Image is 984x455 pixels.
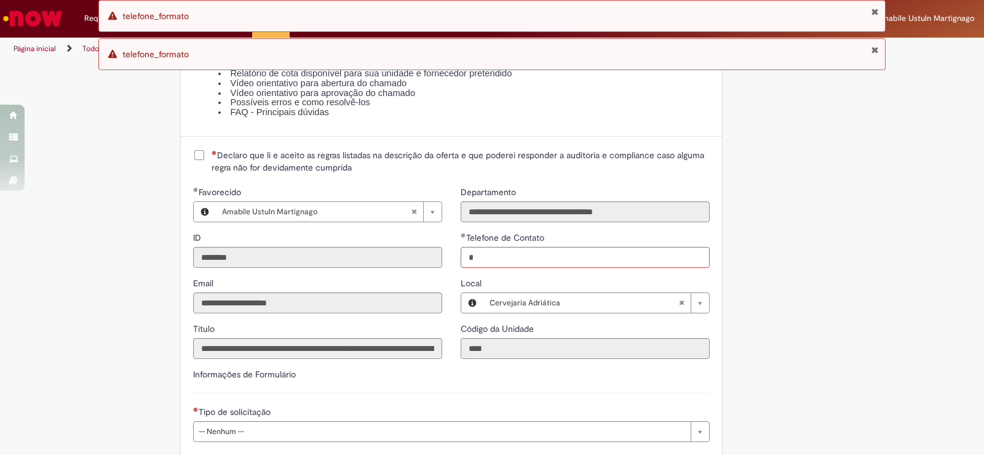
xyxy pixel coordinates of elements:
span: Cervejaria Adriática [490,293,678,313]
span: Somente leitura - ID [193,232,204,243]
span: Amabile Ustuln Martignago [222,202,411,222]
abbr: Limpar campo Local [672,293,691,313]
span: Local [461,278,484,289]
li: Vídeo orientativo para aprovação do chamado [218,89,710,99]
ul: Trilhas de página [9,38,647,60]
span: -- Nenhum -- [199,422,684,441]
span: Telefone de Contato [466,232,547,243]
span: Tipo de solicitação [199,406,273,417]
button: Local, Visualizar este registro Cervejaria Adriática [461,293,483,313]
input: Departamento [461,201,710,222]
label: Somente leitura - Email [193,277,216,289]
span: Obrigatório Preenchido [461,233,466,238]
label: Informações de Formulário [193,369,296,380]
input: Código da Unidade [461,338,710,359]
span: Declaro que li e aceito as regras listadas na descrição da oferta e que poderei responder a audit... [212,149,710,174]
span: Requisições [84,12,127,25]
span: Somente leitura - Código da Unidade [461,323,536,334]
a: Todos os Catálogos [82,44,148,54]
span: Necessários [212,150,217,155]
span: Necessários - Favorecido [199,187,244,198]
label: Somente leitura - Código da Unidade [461,323,536,335]
span: Necessários [193,407,199,412]
a: Amabile Ustuln MartignagoLimpar campo Favorecido [216,202,442,222]
img: ServiceNow [1,6,65,31]
span: telefone_formato [122,49,189,60]
span: Obrigatório Preenchido [193,187,199,192]
button: Favorecido, Visualizar este registro Amabile Ustuln Martignago [194,202,216,222]
span: Amabile Ustuln Martignago [877,13,975,23]
li: Possíveis erros e como resolvê-los [218,98,710,108]
input: Título [193,338,442,359]
span: Somente leitura - Título [193,323,217,334]
li: Vídeo orientativo para abertura do chamado [218,79,710,89]
label: Somente leitura - Título [193,323,217,335]
button: Fechar Notificação [871,45,879,55]
a: Página inicial [14,44,56,54]
input: Telefone de Contato [461,247,710,268]
a: Cervejaria AdriáticaLimpar campo Local [483,293,709,313]
label: Somente leitura - ID [193,232,204,244]
button: Fechar Notificação [871,7,879,17]
label: Somente leitura - Departamento [461,186,518,198]
span: telefone_formato [122,10,189,22]
li: FAQ - Principais dúvidas [218,108,710,118]
abbr: Limpar campo Favorecido [405,202,423,222]
input: ID [193,247,442,268]
input: Email [193,292,442,313]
